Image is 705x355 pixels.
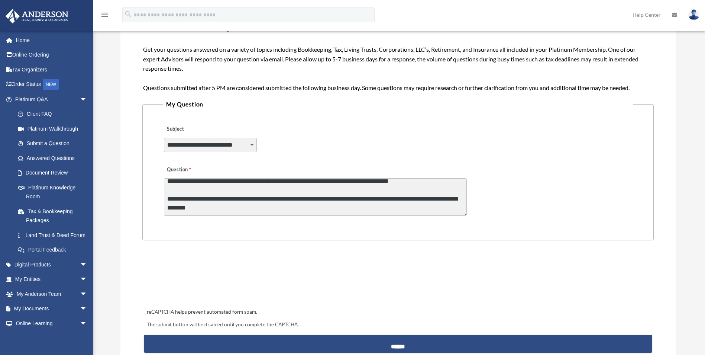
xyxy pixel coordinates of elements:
[688,9,699,20] img: User Pic
[5,316,98,331] a: Online Learningarrow_drop_down
[80,316,95,331] span: arrow_drop_down
[80,92,95,107] span: arrow_drop_down
[164,164,221,175] label: Question
[5,77,98,92] a: Order StatusNEW
[80,301,95,317] span: arrow_drop_down
[5,62,98,77] a: Tax Organizers
[10,243,98,258] a: Portal Feedback
[43,79,59,90] div: NEW
[124,10,132,18] i: search
[5,301,98,316] a: My Documentsarrow_drop_down
[163,99,633,109] legend: My Question
[100,10,109,19] i: menu
[10,121,98,136] a: Platinum Walkthrough
[144,308,652,317] div: reCAPTCHA helps prevent automated form spam.
[10,166,98,180] a: Document Review
[10,151,98,166] a: Answered Questions
[5,272,98,287] a: My Entitiesarrow_drop_down
[5,287,98,301] a: My Anderson Teamarrow_drop_down
[5,48,98,63] a: Online Ordering
[5,33,98,48] a: Home
[164,124,235,134] label: Subject
[3,9,71,23] img: Anderson Advisors Platinum Portal
[145,263,258,292] iframe: reCAPTCHA
[10,180,98,204] a: Platinum Knowledge Room
[5,92,98,107] a: Platinum Q&Aarrow_drop_down
[80,272,95,287] span: arrow_drop_down
[143,21,259,32] span: Submit a Platinum Question
[5,257,98,272] a: Digital Productsarrow_drop_down
[10,136,95,151] a: Submit a Question
[80,257,95,272] span: arrow_drop_down
[10,107,98,122] a: Client FAQ
[10,228,98,243] a: Land Trust & Deed Forum
[10,204,98,228] a: Tax & Bookkeeping Packages
[80,287,95,302] span: arrow_drop_down
[100,13,109,19] a: menu
[144,320,652,329] div: The submit button will be disabled until you complete the CAPTCHA.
